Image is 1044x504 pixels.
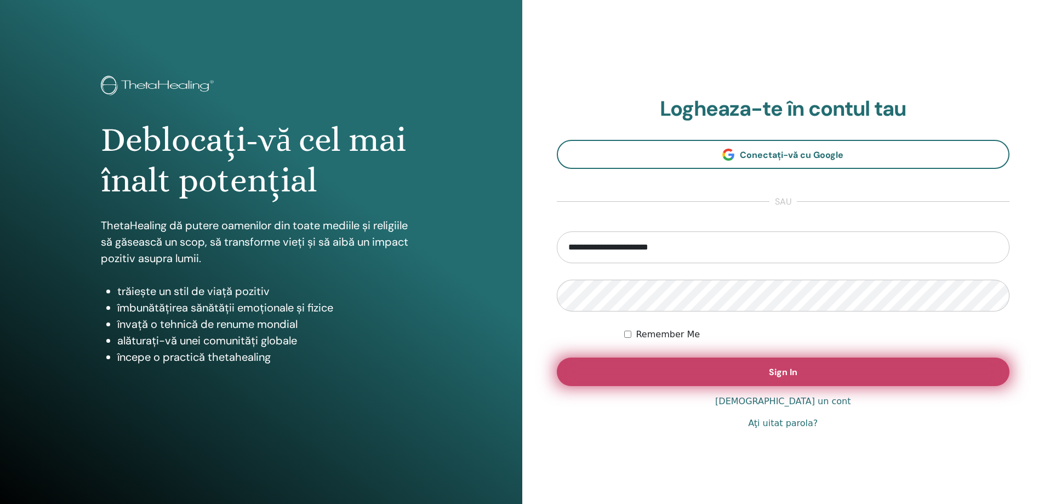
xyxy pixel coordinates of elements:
li: începe o practică thetahealing [117,349,421,365]
span: Conectați-vă cu Google [740,149,843,161]
span: sau [769,195,797,208]
li: învață o tehnică de renume mondial [117,316,421,332]
li: îmbunătățirea sănătății emoționale și fizice [117,299,421,316]
div: Keep me authenticated indefinitely or until I manually logout [624,328,1009,341]
li: trăiește un stil de viață pozitiv [117,283,421,299]
a: Aţi uitat parola? [748,417,818,430]
p: ThetaHealing dă putere oamenilor din toate mediile și religiile să găsească un scop, să transform... [101,217,421,267]
span: Sign In [769,366,797,378]
h1: Deblocați-vă cel mai înalt potențial [101,120,421,201]
li: alăturați-vă unei comunități globale [117,332,421,349]
button: Sign In [557,358,1010,386]
a: [DEMOGRAPHIC_DATA] un cont [715,395,851,408]
h2: Logheaza-te în contul tau [557,97,1010,122]
a: Conectați-vă cu Google [557,140,1010,169]
label: Remember Me [636,328,700,341]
